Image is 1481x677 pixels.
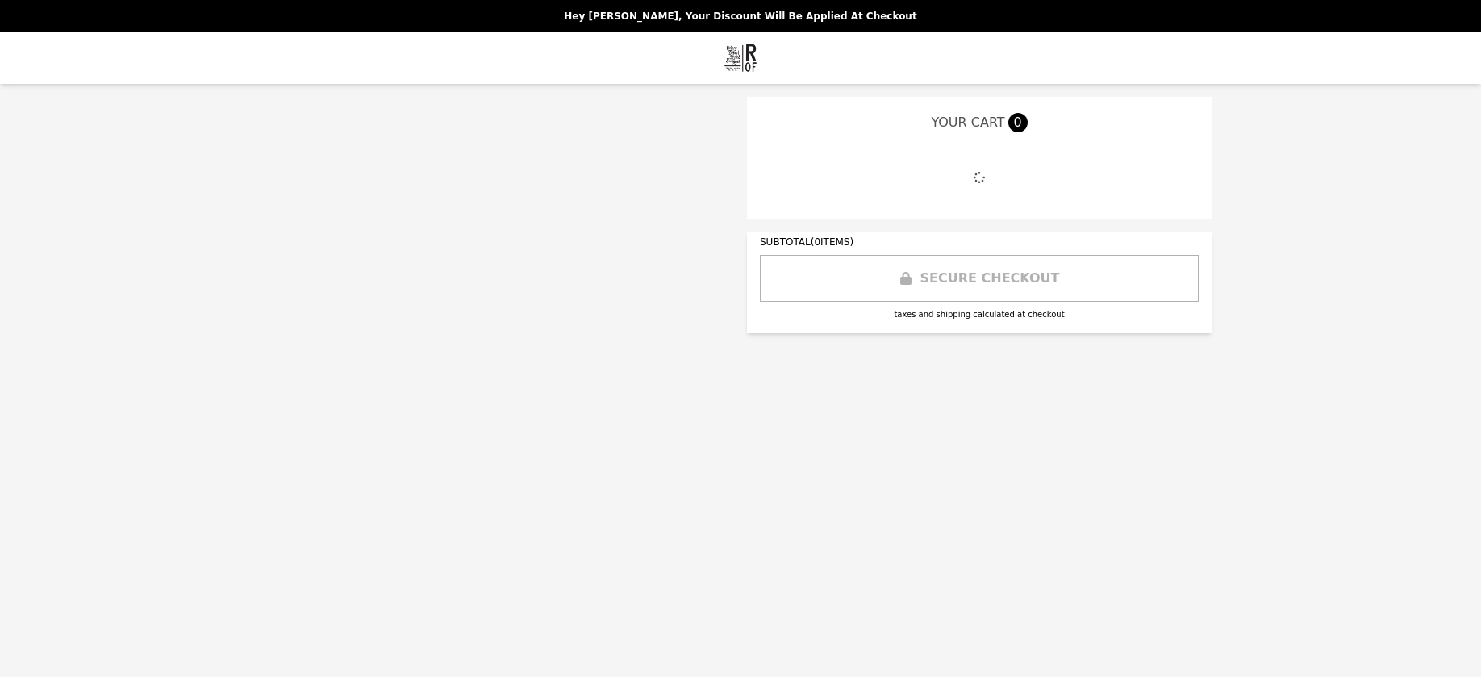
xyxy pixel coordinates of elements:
[1008,113,1028,132] span: 0
[760,308,1199,320] div: taxes and shipping calculated at checkout
[10,10,1471,23] p: Hey [PERSON_NAME], your discount will be applied at checkout
[811,236,853,248] span: ( 0 ITEMS)
[931,113,1004,132] span: YOUR CART
[724,42,757,74] img: Brand Logo
[760,236,811,248] span: SUBTOTAL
